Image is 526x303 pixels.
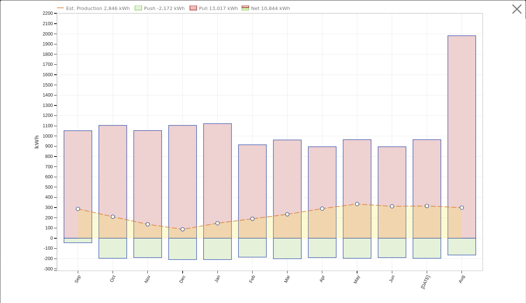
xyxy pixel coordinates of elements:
circle: onclick="" [146,223,150,226]
circle: onclick="" [111,215,114,219]
circle: onclick="" [216,222,219,225]
circle: onclick="" [460,206,464,210]
circle: onclick="" [425,204,429,208]
rect: onclick="" [134,131,162,238]
text: 600 [45,175,53,180]
text: 1600 [43,72,53,77]
text: -300 [44,266,53,272]
rect: onclick="" [169,125,196,238]
text: kWh [33,135,40,149]
rect: onclick="" [343,140,371,239]
text: 2100 [43,21,53,26]
circle: onclick="" [76,207,80,211]
rect: onclick="" [134,238,162,257]
text: 1300 [43,103,53,108]
text: Push -2,172 kWh [144,6,185,11]
rect: onclick="" [273,238,301,259]
rect: onclick="" [64,131,91,238]
text: 1900 [43,41,53,47]
text: -200 [44,256,53,262]
text: Oct [109,275,117,283]
rect: onclick="" [308,238,336,257]
text: 700 [45,164,53,169]
text: Apr [318,275,326,283]
text: [DATE] [420,275,431,290]
rect: onclick="" [64,238,91,243]
text: Sep [73,275,81,284]
rect: onclick="" [378,238,406,257]
text: 200 [45,215,53,220]
text: 1000 [43,134,53,139]
rect: onclick="" [203,124,231,238]
text: Est. Production 2,846 kWh [66,6,130,11]
text: Jan [213,275,221,283]
text: Jun [388,275,396,283]
rect: onclick="" [239,238,266,257]
rect: onclick="" [99,238,127,258]
rect: onclick="" [169,238,196,260]
rect: onclick="" [448,238,476,255]
rect: onclick="" [99,125,127,238]
text: Pull 13,017 kWh [199,6,238,11]
text: -100 [44,246,53,251]
text: 300 [45,205,53,210]
text: 400 [45,195,53,200]
text: Nov [143,274,152,284]
text: 100 [45,226,53,231]
text: Feb [248,275,256,284]
text: 900 [45,144,53,149]
text: 1800 [43,52,53,57]
text: 500 [45,185,53,190]
text: 2200 [43,11,53,16]
rect: onclick="" [203,238,231,260]
circle: onclick="" [181,228,184,231]
text: 1100 [43,123,53,128]
rect: onclick="" [413,238,441,258]
rect: onclick="" [273,140,301,239]
circle: onclick="" [250,217,254,221]
rect: onclick="" [343,238,371,258]
text: 1400 [43,92,53,98]
text: 2000 [43,31,53,37]
text: 1500 [43,83,53,88]
rect: onclick="" [448,36,476,239]
text: Dec [178,275,186,284]
text: 1200 [43,113,53,118]
circle: onclick="" [320,207,324,211]
rect: onclick="" [378,147,406,238]
rect: onclick="" [413,140,441,239]
text: 800 [45,154,53,159]
circle: onclick="" [355,202,359,206]
text: Mar [283,275,291,284]
text: May [353,274,361,285]
circle: onclick="" [390,205,394,208]
circle: onclick="" [286,213,289,216]
rect: onclick="" [239,145,266,239]
text: 1700 [43,62,53,67]
text: Net 10,844 kWh [251,6,290,11]
rect: onclick="" [308,147,336,238]
text: 0 [50,236,53,241]
text: Aug [457,275,466,284]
